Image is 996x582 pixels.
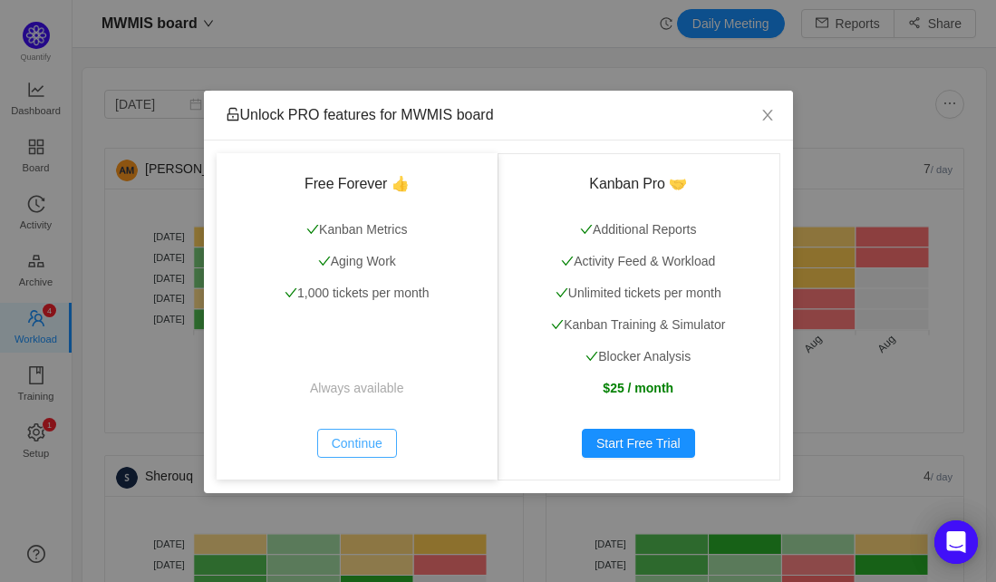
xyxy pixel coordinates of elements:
i: icon: check [556,286,568,299]
p: Aging Work [238,252,477,271]
button: Continue [317,429,397,458]
strong: $25 / month [603,381,673,395]
button: Close [742,91,793,141]
i: icon: check [551,318,564,331]
i: icon: check [561,255,574,267]
p: Unlimited tickets per month [519,284,758,303]
p: Kanban Training & Simulator [519,315,758,335]
span: 1,000 tickets per month [285,286,430,300]
i: icon: check [580,223,593,236]
i: icon: unlock [226,107,240,121]
h3: Kanban Pro 🤝 [519,175,758,193]
p: Activity Feed & Workload [519,252,758,271]
i: icon: check [285,286,297,299]
div: Open Intercom Messenger [934,520,978,564]
i: icon: check [585,350,598,363]
span: Unlock PRO features for MWMIS board [226,107,494,122]
p: Additional Reports [519,220,758,239]
button: Start Free Trial [582,429,695,458]
h3: Free Forever 👍 [238,175,477,193]
i: icon: close [760,108,775,122]
i: icon: check [306,223,319,236]
p: Kanban Metrics [238,220,477,239]
p: Blocker Analysis [519,347,758,366]
i: icon: check [318,255,331,267]
p: Always available [238,379,477,398]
